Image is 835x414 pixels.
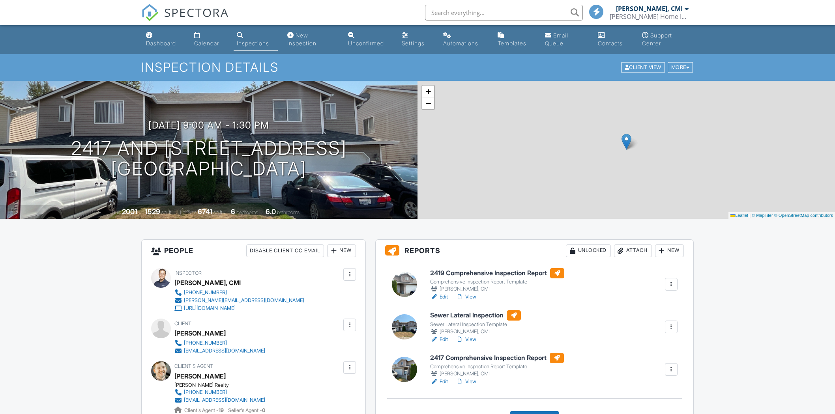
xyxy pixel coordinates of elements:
[440,28,488,51] a: Automations (Basic)
[141,11,229,27] a: SPECTORA
[142,240,365,262] h3: People
[426,86,431,96] span: +
[430,378,448,386] a: Edit
[174,277,241,289] div: [PERSON_NAME], CMI
[422,97,434,109] a: Zoom out
[228,407,265,413] span: Seller's Agent -
[494,28,535,51] a: Templates
[430,321,521,328] div: Sewer Lateral Inspection Template
[595,28,633,51] a: Contacts
[141,4,159,21] img: The Best Home Inspection Software - Spectora
[749,213,751,218] span: |
[174,370,226,382] a: [PERSON_NAME]
[287,32,316,47] div: New Inspection
[456,336,476,343] a: View
[430,268,564,293] a: 2419 Comprehensive Inspection Report Comprehensive Inspection Report Template [PERSON_NAME], CMI
[148,120,269,131] h3: [DATE] 9:00 am - 1:30 pm
[430,353,564,363] h6: 2417 Comprehensive Inspection Report
[430,293,448,301] a: Edit
[430,364,564,370] div: Comprehensive Inspection Report Template
[730,213,748,218] a: Leaflet
[616,5,683,13] div: [PERSON_NAME], CMI
[425,5,583,21] input: Search everything...
[422,86,434,97] a: Zoom in
[284,28,339,51] a: New Inspection
[266,207,276,216] div: 6.0
[184,289,227,296] div: [PHONE_NUMBER]
[184,348,265,354] div: [EMAIL_ADDRESS][DOMAIN_NAME]
[402,40,425,47] div: Settings
[164,4,229,21] span: SPECTORA
[174,304,304,312] a: [URL][DOMAIN_NAME]
[236,209,258,215] span: bedrooms
[430,370,564,378] div: [PERSON_NAME], CMI
[184,397,265,403] div: [EMAIL_ADDRESS][DOMAIN_NAME]
[399,28,434,51] a: Settings
[246,244,324,257] div: Disable Client CC Email
[231,207,235,216] div: 6
[161,209,172,215] span: sq. ft.
[213,209,223,215] span: sq.ft.
[327,244,356,257] div: New
[174,347,265,355] a: [EMAIL_ADDRESS][DOMAIN_NAME]
[430,353,564,378] a: 2417 Comprehensive Inspection Report Comprehensive Inspection Report Template [PERSON_NAME], CMI
[774,213,833,218] a: © OpenStreetMap contributors
[145,207,160,216] div: 1529
[174,270,202,276] span: Inspector
[237,40,269,47] div: Inspections
[174,321,191,326] span: Client
[198,207,212,216] div: 6741
[598,40,623,47] div: Contacts
[430,328,521,336] div: [PERSON_NAME], CMI
[174,363,213,369] span: Client's Agent
[430,285,564,293] div: [PERSON_NAME], CMI
[545,32,568,47] div: Email Queue
[430,268,564,278] h6: 2419 Comprehensive Inspection Report
[426,98,431,108] span: −
[622,134,631,150] img: Marker
[71,138,347,180] h1: 2417 and [STREET_ADDRESS] [GEOGRAPHIC_DATA]
[639,28,692,51] a: Support Center
[234,28,278,51] a: Inspections
[174,388,265,396] a: [PHONE_NUMBER]
[655,244,684,257] div: New
[184,297,304,304] div: [PERSON_NAME][EMAIL_ADDRESS][DOMAIN_NAME]
[184,389,227,395] div: [PHONE_NUMBER]
[376,240,693,262] h3: Reports
[184,305,236,311] div: [URL][DOMAIN_NAME]
[456,378,476,386] a: View
[620,64,667,70] a: Client View
[498,40,526,47] div: Templates
[614,244,652,257] div: Attach
[174,396,265,404] a: [EMAIL_ADDRESS][DOMAIN_NAME]
[262,407,265,413] strong: 0
[621,62,665,73] div: Client View
[277,209,300,215] span: bathrooms
[174,289,304,297] a: [PHONE_NUMBER]
[443,40,478,47] div: Automations
[542,28,588,51] a: Email Queue
[610,13,689,21] div: Bennett Home Inspections LLC
[174,382,271,388] div: [PERSON_NAME] Realty
[430,336,448,343] a: Edit
[141,60,694,74] h1: Inspection Details
[642,32,672,47] div: Support Center
[180,209,197,215] span: Lot Size
[194,40,219,47] div: Calendar
[348,40,384,47] div: Unconfirmed
[456,293,476,301] a: View
[191,28,227,51] a: Calendar
[430,310,521,321] h6: Sewer Lateral Inspection
[112,209,121,215] span: Built
[752,213,773,218] a: © MapTiler
[174,339,265,347] a: [PHONE_NUMBER]
[174,327,226,339] div: [PERSON_NAME]
[146,40,176,47] div: Dashboard
[345,28,392,51] a: Unconfirmed
[668,62,693,73] div: More
[219,407,224,413] strong: 19
[566,244,611,257] div: Unlocked
[430,310,521,336] a: Sewer Lateral Inspection Sewer Lateral Inspection Template [PERSON_NAME], CMI
[184,407,225,413] span: Client's Agent -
